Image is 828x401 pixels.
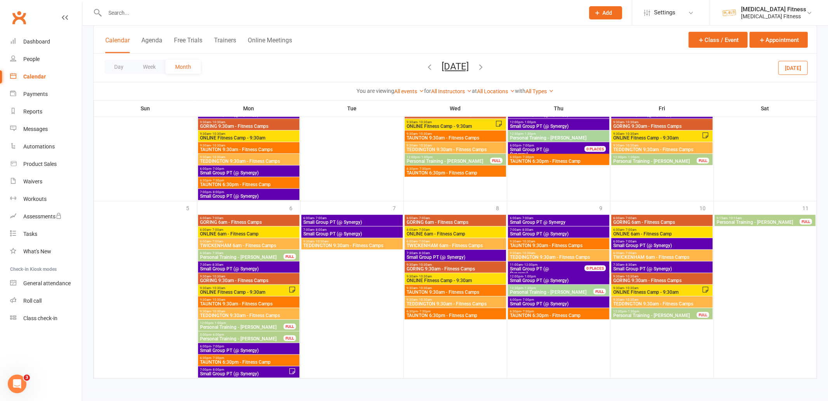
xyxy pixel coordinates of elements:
span: 7:00am [510,228,608,232]
span: 9:30am [200,286,289,290]
span: GORING 6am - Fitness Camps [613,220,711,225]
span: 12:00pm [510,275,608,278]
span: - 7:00am [417,216,430,220]
div: Product Sales [23,161,57,167]
div: Workouts [23,196,47,202]
span: 9:30am [406,275,504,278]
span: TAUNTON 9:30am - Fitness Camps [200,147,298,152]
span: Synergy) [510,147,594,157]
span: TEDDINGTON 9:30am - Fitness Camps [303,243,401,248]
input: Search... [103,7,579,18]
span: 9:30am [613,298,711,302]
span: Small Group PT (@ Synergy) [510,302,608,306]
span: - 10:30am [624,298,638,302]
span: Personal Training - [PERSON_NAME] [200,336,284,341]
span: - 1:00pm [420,155,433,159]
span: Add [603,10,612,16]
span: TWICKENHAM 6am - Fitness Camps [200,243,298,248]
div: Dashboard [23,38,50,45]
span: - 7:30pm [418,167,431,171]
span: - 7:00am [314,216,327,220]
span: - 7:30pm [521,155,534,159]
a: General attendance kiosk mode [10,275,82,292]
span: 6:00am [613,216,711,220]
button: Add [589,6,622,19]
span: 6:30pm [510,310,608,313]
button: Day [104,60,133,74]
span: TEDDINGTON 9:30am - Fitness Camps [613,302,711,306]
th: Tue [301,100,404,117]
span: 6:30pm [510,155,608,159]
strong: at [472,88,477,94]
span: Small Group PT (@ Synergy) [200,112,298,117]
a: What's New [10,243,82,260]
span: - 7:30pm [211,356,224,360]
span: TEDDINGTON 9:30am - Fitness Camps [406,147,504,152]
span: 9:30am [510,240,608,243]
span: 6:00am [510,216,608,220]
a: Clubworx [9,8,29,27]
span: GORING 6am - Fitness Camps [200,220,298,225]
span: Small Group PT (@ Synergy) [406,255,504,260]
button: Calendar [105,37,130,53]
a: Assessments [10,208,82,225]
span: 9:30am [613,144,711,147]
button: Class / Event [689,32,748,48]
span: 6:00pm [200,167,298,171]
span: Personal Training - [PERSON_NAME] [613,313,697,318]
span: - 10:30am [417,263,432,267]
span: 9:30am [303,240,401,243]
div: Reports [23,108,42,115]
a: All Locations [477,88,515,94]
span: - 7:00am [211,216,223,220]
span: 6:00am [200,216,298,220]
span: TAUNTON 9:30am - Fitness Camps [406,290,504,295]
div: FULL [697,312,709,318]
div: FULL [284,324,296,330]
th: Sat [714,100,817,117]
span: 7:00am [303,228,401,232]
span: 6:00pm [510,144,594,147]
span: 6:00am [303,216,401,220]
span: - 7:00am [211,228,223,232]
div: Waivers [23,178,42,185]
span: ONLINE Fitness Camp - 9:30am [406,124,495,129]
div: 9 [599,201,610,214]
span: - 7:00am [417,240,430,243]
span: TAUNTON 6:30pm - Fitness Camp [510,159,608,164]
span: Small Group PT (@ Synergy) [303,232,401,236]
span: - 8:00am [314,228,327,232]
strong: for [424,88,431,94]
span: TEDDINGTON 9:30am - Fitness Camps [613,147,711,152]
span: GORING 9:30am - Fitness Camps [406,112,504,117]
span: - 12:00pm [523,263,538,267]
span: 6:30pm [200,356,298,360]
span: Small Group PT (@ Synergy) [510,112,608,117]
span: - 10:30am [521,251,535,255]
span: Personal Training - [PERSON_NAME] [510,290,594,295]
div: 5 [186,201,197,214]
span: - 1:00pm [213,321,226,325]
span: GORING 6am - Fitness Camps [406,220,504,225]
span: 9:30am [613,275,711,278]
button: Month [165,60,201,74]
div: 0 PLACES [584,265,606,271]
span: 12:00pm [510,120,608,124]
a: Product Sales [10,155,82,173]
span: Small Group PT (@ Synergy) [303,220,401,225]
a: Messages [10,120,82,138]
th: Wed [404,100,507,117]
span: Small Group PT (@ Synergy) [200,348,298,353]
span: Personal Training - [PERSON_NAME] [406,159,491,164]
span: 9:30am [200,298,298,302]
div: 7 [393,201,404,214]
span: - 7:00am [624,216,637,220]
button: Appointment [750,32,808,48]
span: ONLINE 6am - Fitness Camp [200,232,298,236]
div: Tasks [23,231,37,237]
span: 9:30am [200,144,298,147]
div: FULL [800,219,812,225]
div: What's New [23,248,51,255]
button: Agenda [141,37,162,53]
span: TAUNTON 6:30pm - Fitness Camp [406,171,504,175]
